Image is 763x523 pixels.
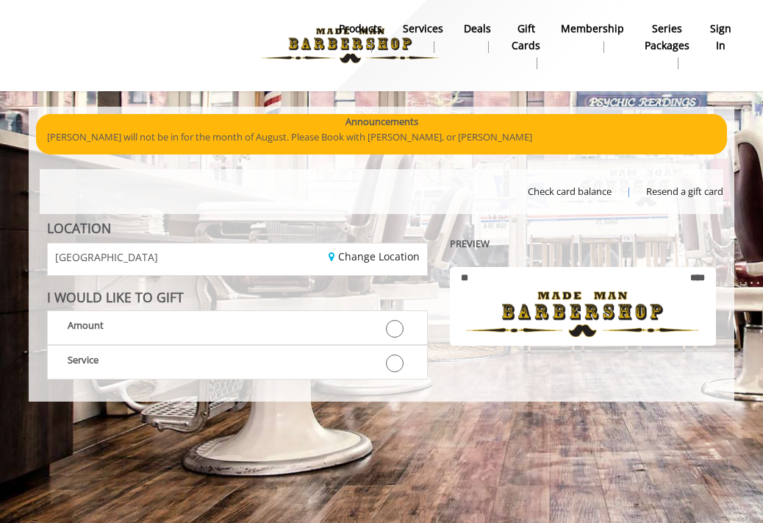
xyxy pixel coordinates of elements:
b: PREVIEW [450,237,490,250]
p: [PERSON_NAME] will not be in for the month of August. Please Book with [PERSON_NAME], or [PERSON_... [47,129,716,145]
span: Check card balance [528,184,612,199]
a: Series packagesSeries packages [634,18,700,73]
b: Services [403,21,443,37]
b: Series packages [645,21,689,54]
img: view your gift card [461,286,705,342]
a: ServicesServices [393,18,454,57]
img: Made Man Barbershop logo [249,5,451,86]
label: Amount [47,310,428,345]
b: Announcements [345,114,418,129]
a: MembershipMembership [551,18,634,57]
span: | [626,184,631,199]
b: Membership [561,21,624,37]
span: [GEOGRAPHIC_DATA] [55,252,158,263]
span: Service [68,353,98,366]
a: DealsDeals [454,18,501,57]
a: Gift cardsgift cards [501,18,551,73]
label: Service [47,345,428,380]
span: Amount [68,319,104,332]
div: I WOULD LIKE TO GIFT [47,291,428,305]
b: gift cards [512,21,540,54]
a: Change Location [329,249,420,263]
span: Resend a gift card [646,184,723,199]
b: LOCATION [47,219,111,237]
a: sign insign in [700,18,742,57]
b: products [339,21,382,37]
b: Deals [464,21,491,37]
b: sign in [710,21,731,54]
a: Productsproducts [329,18,393,57]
